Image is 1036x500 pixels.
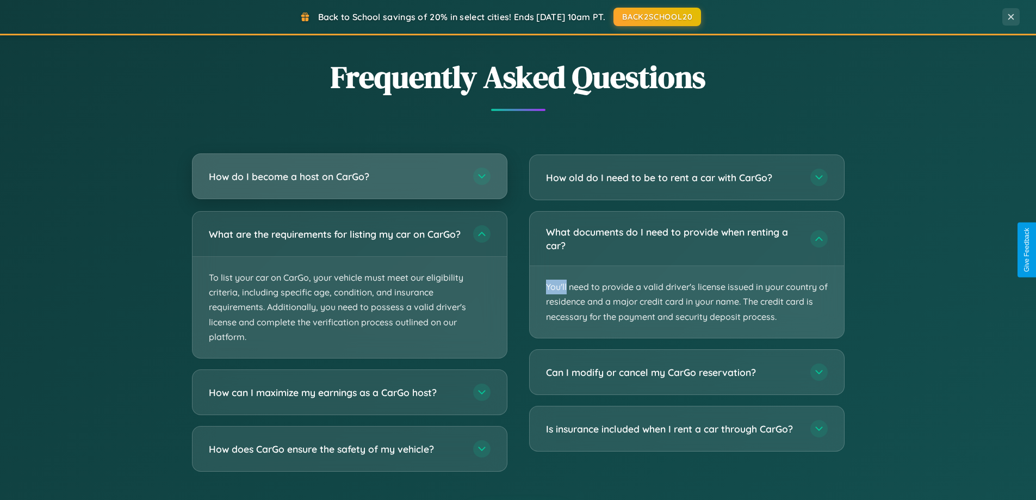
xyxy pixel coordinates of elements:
h3: How can I maximize my earnings as a CarGo host? [209,386,462,399]
h3: Can I modify or cancel my CarGo reservation? [546,366,799,379]
h3: How old do I need to be to rent a car with CarGo? [546,171,799,184]
h3: What documents do I need to provide when renting a car? [546,225,799,252]
p: You'll need to provide a valid driver's license issued in your country of residence and a major c... [530,266,844,338]
span: Back to School savings of 20% in select cities! Ends [DATE] 10am PT. [318,11,605,22]
button: BACK2SCHOOL20 [613,8,701,26]
h2: Frequently Asked Questions [192,56,845,98]
div: Give Feedback [1023,228,1031,272]
h3: Is insurance included when I rent a car through CarGo? [546,422,799,436]
h3: What are the requirements for listing my car on CarGo? [209,227,462,241]
h3: How do I become a host on CarGo? [209,170,462,183]
p: To list your car on CarGo, your vehicle must meet our eligibility criteria, including specific ag... [193,257,507,358]
h3: How does CarGo ensure the safety of my vehicle? [209,442,462,456]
